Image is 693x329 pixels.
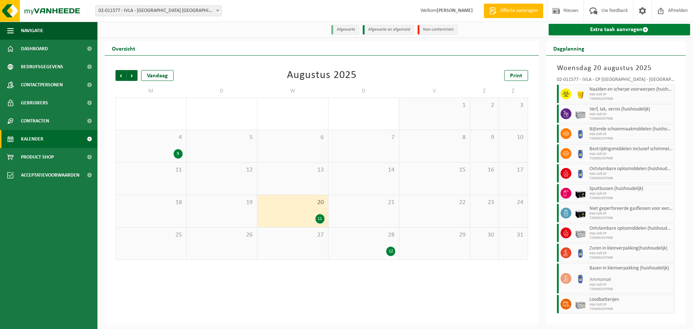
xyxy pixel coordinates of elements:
span: 3 [502,101,524,109]
span: T250002337008 [589,236,673,240]
td: M [115,85,187,98]
span: Contactpersonen [21,76,63,94]
span: KGA Colli CP [589,283,673,287]
h2: Overzicht [105,41,143,55]
td: W [257,85,328,98]
span: 6 [261,134,324,142]
img: LP-SB-00050-HPE-22 [575,88,586,99]
span: KGA Colli CP [589,231,673,236]
img: PB-LB-0680-HPE-GY-11 [575,228,586,238]
span: KGA Colli CP [589,132,673,137]
span: 17 [502,166,524,174]
span: Offerte aanvragen [498,7,540,14]
div: Augustus 2025 [287,70,357,81]
img: PB-OT-0120-HPE-00-02 [575,273,586,284]
span: 8 [403,134,466,142]
div: Vandaag [141,70,174,81]
span: 20 [261,199,324,207]
span: Ontvlambare oplosmiddelen (huishoudelijk) [589,166,673,172]
img: PB-LB-0680-HPE-GY-11 [575,108,586,119]
span: T250002337008 [589,256,673,260]
span: KGA Colli CP [589,92,673,97]
span: Naalden en scherpe voorwerpen (huishoudelijk) [589,87,673,92]
span: Volgende [127,70,138,81]
span: KGA Colli CP [589,172,673,176]
span: 29 [403,231,466,239]
span: 5 [190,134,254,142]
h3: Woensdag 20 augustus 2025 [557,63,675,74]
span: 15 [403,166,466,174]
span: Niet geperforeerde gasflessen voor eenmalig gebruik (huishoudelijk) [589,206,673,212]
div: 9 [174,149,183,159]
h2: Dagplanning [546,41,592,55]
li: Non-conformiteit [418,25,458,35]
span: Product Shop [21,148,54,166]
span: 2 [474,101,495,109]
span: 7 [332,134,396,142]
strong: [PERSON_NAME] [437,8,473,13]
span: Bijtende schoonmaakmiddelen (huishoudelijk) [589,126,673,132]
span: Spuitbussen (huishoudelijk) [589,186,673,192]
span: T250002337008 [589,137,673,141]
div: 12 [386,247,395,256]
img: PB-LB-0680-HPE-GY-11 [575,299,586,309]
a: Extra taak aanvragen [549,24,690,35]
img: PB-LB-0680-HPE-BK-11 [575,188,586,199]
span: KGA Colli CP [589,251,673,256]
span: 31 [502,231,524,239]
span: KGA Colli CP [589,303,673,307]
a: Print [504,70,528,81]
span: KGA Colli CP [589,112,673,117]
img: PB-OT-0120-HPE-00-02 [575,168,586,179]
span: Ontvlambare oplosmiddelen (huishoudelijk) [589,226,673,231]
td: Z [470,85,499,98]
td: V [399,85,470,98]
i: Ammoniak [589,277,611,282]
span: KGA Colli CP [589,192,673,196]
img: PB-OT-0120-HPE-00-02 [575,247,586,258]
span: 02-011577 - IVLA - CP OUDENAARDE - 9700 OUDENAARDE, LEEBEEKSTRAAT 10 [96,6,221,16]
span: Kalender [21,130,43,148]
img: PB-OT-0120-HPE-00-02 [575,148,586,159]
li: Afgewerkt en afgemeld [363,25,414,35]
span: Zuren in kleinverpakking(huishoudelijk) [589,246,673,251]
span: Verf, lak, vernis (huishoudelijk) [589,107,673,112]
span: Bestrijdingsmiddelen inclusief schimmelwerende beschermingsmiddelen (huishoudelijk) [589,146,673,152]
span: 02-011577 - IVLA - CP OUDENAARDE - 9700 OUDENAARDE, LEEBEEKSTRAAT 10 [95,5,222,16]
span: 16 [474,166,495,174]
span: 25 [119,231,183,239]
span: Navigatie [21,22,43,40]
td: Z [499,85,528,98]
span: 12 [190,166,254,174]
img: PB-OT-0120-HPE-00-02 [575,128,586,139]
span: 22 [403,199,466,207]
span: 10 [502,134,524,142]
span: 26 [190,231,254,239]
span: Loodbatterijen [589,297,673,303]
span: 27 [261,231,324,239]
span: Dashboard [21,40,48,58]
a: Offerte aanvragen [484,4,543,18]
img: PB-LB-0680-HPE-BK-11 [575,208,586,218]
span: T250002337008 [589,287,673,291]
span: 4 [119,134,183,142]
span: T250002337008 [589,117,673,121]
span: Contracten [21,112,49,130]
span: Basen in kleinverpakking (huishoudelijk) [589,265,673,271]
span: Print [510,73,522,79]
span: T250002337008 [589,156,673,161]
span: T250002337008 [589,307,673,311]
span: T250002337008 [589,176,673,181]
span: 30 [474,231,495,239]
span: Vorige [115,70,126,81]
span: 19 [190,199,254,207]
span: 14 [332,166,396,174]
span: Gebruikers [21,94,48,112]
span: 28 [332,231,396,239]
span: 13 [261,166,324,174]
span: 18 [119,199,183,207]
td: D [187,85,258,98]
span: 24 [502,199,524,207]
span: Bedrijfsgegevens [21,58,63,76]
span: 21 [332,199,396,207]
